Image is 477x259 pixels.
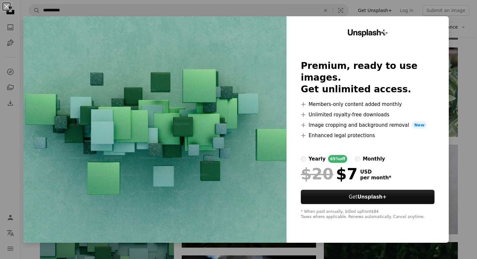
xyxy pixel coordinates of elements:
[328,155,347,163] div: 65% off
[301,132,434,139] li: Enhanced legal protections
[360,175,391,181] span: per month *
[357,194,386,200] strong: Unsplash+
[301,165,333,182] span: $20
[301,165,358,182] div: $7
[301,111,434,119] li: Unlimited royalty-free downloads
[301,60,434,95] h2: Premium, ready to use images. Get unlimited access.
[355,156,360,162] input: monthly
[301,100,434,108] li: Members-only content added monthly
[301,121,434,129] li: Image cropping and background removal
[360,169,391,175] span: USD
[301,190,434,204] button: GetUnsplash+
[412,121,427,129] span: New
[301,156,306,162] input: yearly65%off
[309,155,325,163] div: yearly
[301,209,434,220] div: * When paid annually, billed upfront $84 Taxes where applicable. Renews automatically. Cancel any...
[363,155,385,163] div: monthly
